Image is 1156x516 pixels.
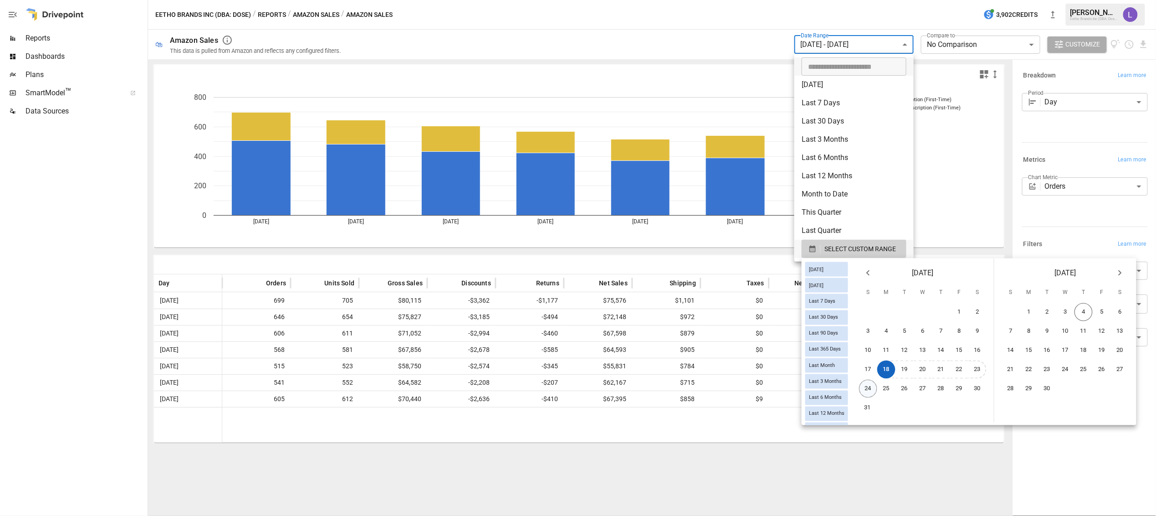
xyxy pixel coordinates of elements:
[1021,284,1037,302] span: Monday
[1003,284,1019,302] span: Sunday
[914,322,932,341] button: 6
[1094,284,1110,302] span: Friday
[805,326,848,341] div: Last 90 Days
[859,380,877,398] button: 24
[877,361,895,379] button: 18
[933,284,949,302] span: Thursday
[1111,264,1129,282] button: Next month
[1002,380,1020,398] button: 28
[1002,361,1020,379] button: 21
[1038,341,1056,360] button: 16
[1057,284,1074,302] span: Wednesday
[802,240,906,258] button: SELECT CUSTOM RANGE
[932,361,950,379] button: 21
[1056,341,1074,360] button: 17
[805,346,844,352] span: Last 365 Days
[1093,303,1111,321] button: 5
[1038,380,1056,398] button: 30
[805,294,848,309] div: Last 7 Days
[805,374,848,389] div: Last 3 Months
[794,130,914,149] li: Last 3 Months
[859,361,877,379] button: 17
[932,380,950,398] button: 28
[805,358,848,373] div: Last Month
[968,361,987,379] button: 23
[950,341,968,360] button: 15
[915,284,931,302] span: Wednesday
[968,303,987,321] button: 2
[794,76,914,94] li: [DATE]
[969,284,986,302] span: Saturday
[950,380,968,398] button: 29
[794,167,914,185] li: Last 12 Months
[896,284,913,302] span: Tuesday
[859,341,877,360] button: 10
[1074,341,1093,360] button: 18
[794,203,914,222] li: This Quarter
[1020,322,1038,341] button: 8
[805,395,845,401] span: Last 6 Months
[914,341,932,360] button: 13
[794,185,914,203] li: Month to Date
[1111,361,1129,379] button: 27
[950,322,968,341] button: 8
[1039,284,1055,302] span: Tuesday
[1002,341,1020,360] button: 14
[1074,303,1093,321] button: 4
[895,322,914,341] button: 5
[895,361,914,379] button: 19
[1075,284,1092,302] span: Thursday
[1056,322,1074,341] button: 10
[895,341,914,360] button: 12
[1111,303,1129,321] button: 6
[805,423,848,437] div: Last Year
[1056,361,1074,379] button: 24
[859,322,877,341] button: 3
[1020,341,1038,360] button: 15
[932,341,950,360] button: 14
[1038,303,1056,321] button: 2
[950,303,968,321] button: 1
[824,243,896,255] span: SELECT CUSTOM RANGE
[805,310,848,325] div: Last 30 Days
[805,378,845,384] span: Last 3 Months
[968,322,987,341] button: 9
[805,342,848,357] div: Last 365 Days
[914,361,932,379] button: 20
[805,299,839,304] span: Last 7 Days
[1020,380,1038,398] button: 29
[794,222,914,240] li: Last Quarter
[805,411,848,417] span: Last 12 Months
[1111,322,1129,341] button: 13
[895,380,914,398] button: 26
[1020,303,1038,321] button: 1
[951,284,967,302] span: Friday
[1020,361,1038,379] button: 22
[1074,322,1093,341] button: 11
[805,262,848,277] div: [DATE]
[968,380,987,398] button: 30
[860,284,876,302] span: Sunday
[1002,322,1020,341] button: 7
[805,282,827,288] span: [DATE]
[1093,361,1111,379] button: 26
[794,112,914,130] li: Last 30 Days
[859,264,877,282] button: Previous month
[877,322,895,341] button: 4
[1056,303,1074,321] button: 3
[1038,322,1056,341] button: 9
[950,361,968,379] button: 22
[912,267,934,279] span: [DATE]
[877,341,895,360] button: 11
[1038,361,1056,379] button: 23
[794,149,914,167] li: Last 6 Months
[805,330,842,336] span: Last 90 Days
[805,406,848,421] div: Last 12 Months
[1055,267,1076,279] span: [DATE]
[805,362,839,368] span: Last Month
[794,94,914,112] li: Last 7 Days
[1112,284,1128,302] span: Saturday
[805,266,827,272] span: [DATE]
[932,322,950,341] button: 7
[859,399,877,417] button: 31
